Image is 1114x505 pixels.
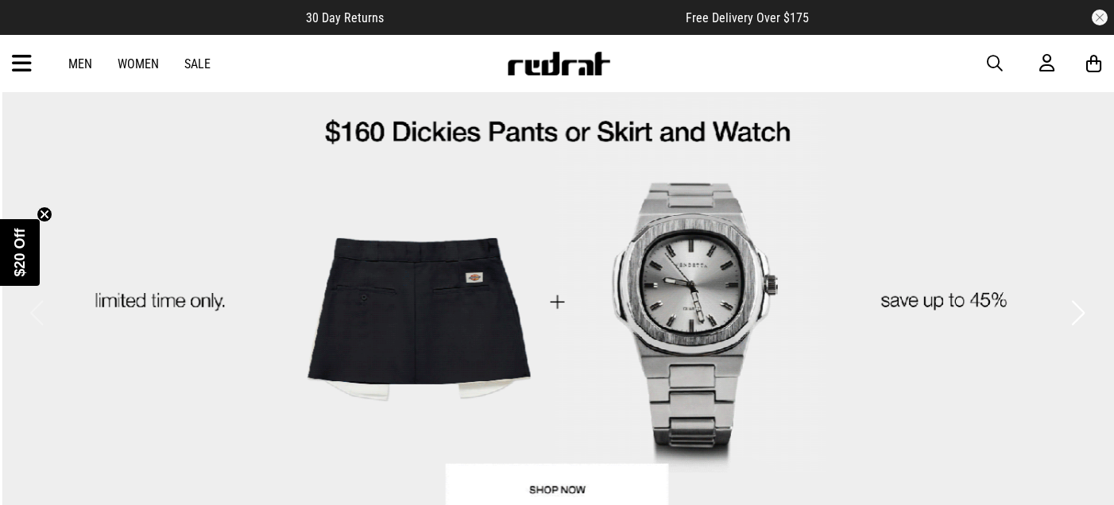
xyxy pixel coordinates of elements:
span: $20 Off [12,228,28,276]
span: 30 Day Returns [306,10,384,25]
a: Men [68,56,92,71]
a: Women [118,56,159,71]
span: Free Delivery Over $175 [686,10,809,25]
button: Close teaser [37,206,52,222]
a: Sale [184,56,211,71]
button: Next slide [1067,295,1089,330]
button: Previous slide [25,295,47,330]
img: Redrat logo [506,52,611,75]
iframe: Customer reviews powered by Trustpilot [416,10,654,25]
